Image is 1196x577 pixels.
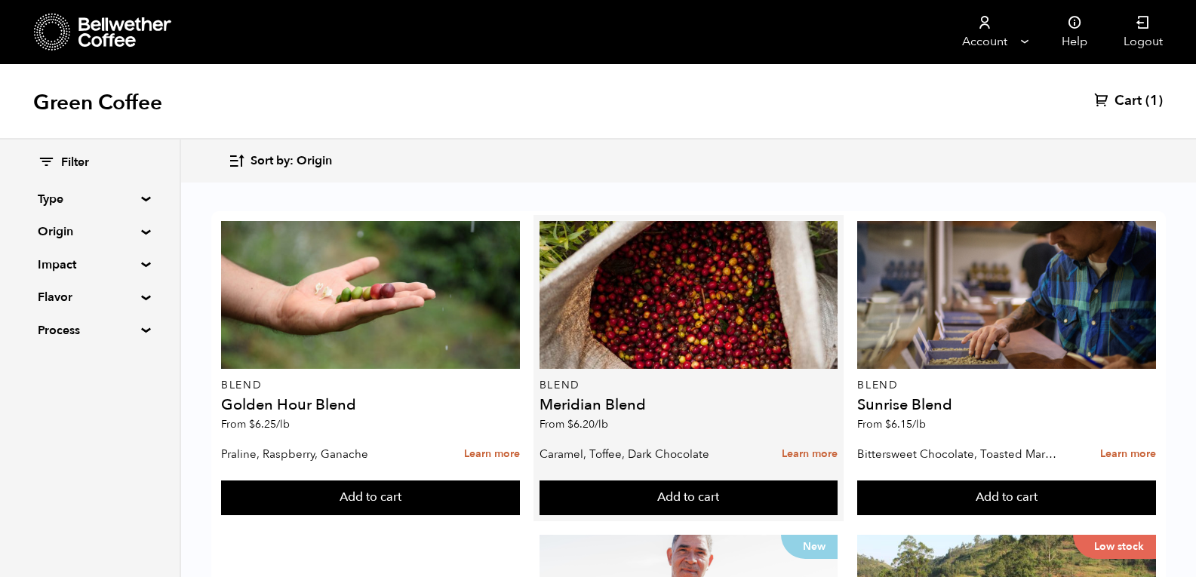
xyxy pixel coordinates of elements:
summary: Impact [38,256,142,274]
button: Add to cart [540,480,838,515]
p: Bittersweet Chocolate, Toasted Marshmallow, Candied Orange, Praline [857,443,1060,465]
span: $ [249,417,255,431]
p: Blend [857,380,1156,391]
button: Add to cart [857,480,1156,515]
p: Caramel, Toffee, Dark Chocolate [540,443,743,465]
span: $ [567,417,573,431]
a: Learn more [1100,438,1156,471]
p: Low stock [1073,535,1156,559]
button: Add to cart [221,480,520,515]
summary: Type [38,190,142,208]
bdi: 6.15 [885,417,926,431]
span: /lb [912,417,926,431]
a: Learn more [464,438,520,471]
p: Praline, Raspberry, Ganache [221,443,424,465]
summary: Flavor [38,288,142,306]
span: /lb [276,417,290,431]
span: From [540,417,608,431]
span: (1) [1145,92,1163,110]
button: Sort by: Origin [228,143,332,179]
a: Learn more [782,438,838,471]
p: Blend [540,380,838,391]
span: Sort by: Origin [251,153,332,170]
span: From [221,417,290,431]
h1: Green Coffee [33,89,162,116]
h4: Sunrise Blend [857,397,1156,413]
bdi: 6.25 [249,417,290,431]
p: New [781,535,838,559]
span: $ [885,417,891,431]
h4: Meridian Blend [540,397,838,413]
summary: Process [38,321,142,339]
h4: Golden Hour Blend [221,397,520,413]
span: Cart [1115,92,1142,110]
p: Blend [221,380,520,391]
span: /lb [595,417,608,431]
span: Filter [61,155,89,171]
summary: Origin [38,223,142,241]
a: Cart (1) [1094,92,1163,110]
span: From [857,417,926,431]
bdi: 6.20 [567,417,608,431]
